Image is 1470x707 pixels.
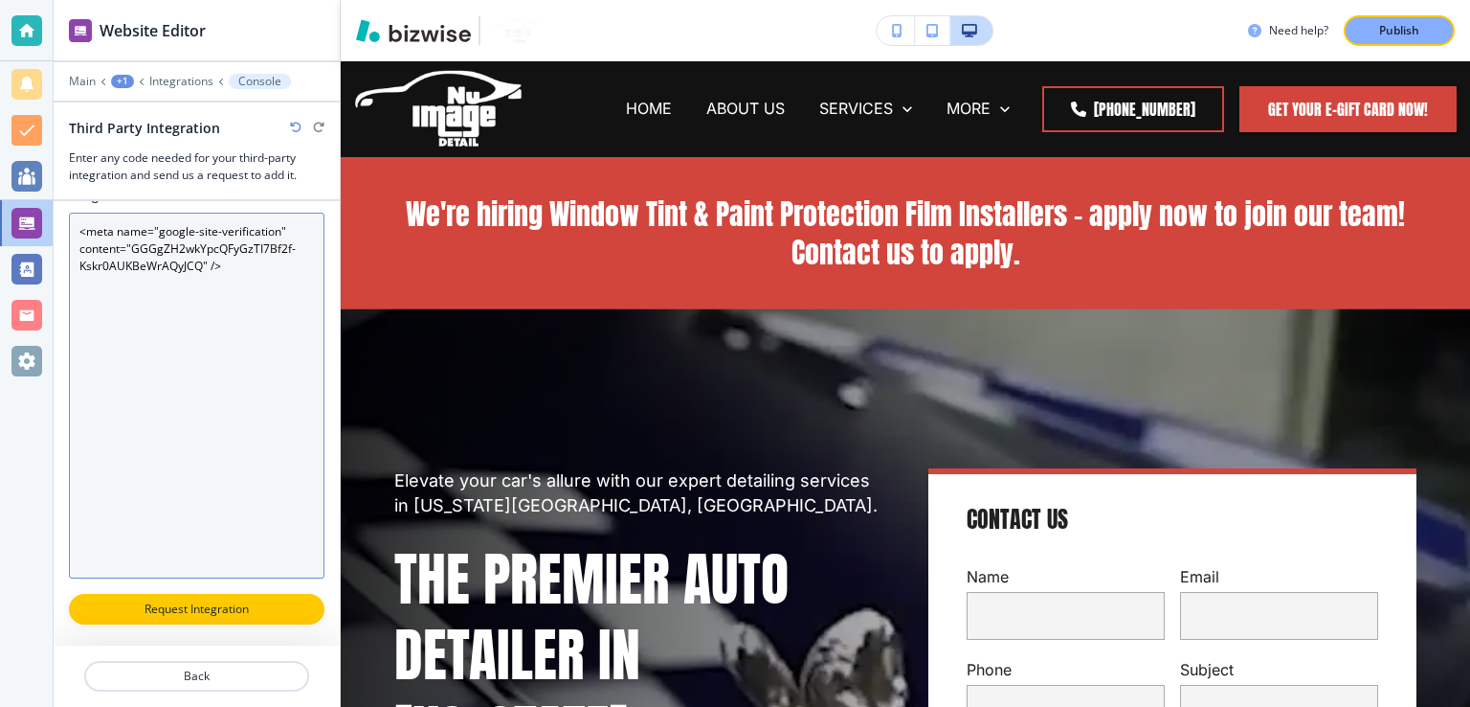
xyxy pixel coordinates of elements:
h2: Website Editor [100,19,206,42]
p: We're hiring Window Tint & Paint Protection Film Installers – apply now to join our team! Contact... [394,195,1416,272]
textarea: <meta name="google-site-verification" content="GGGgZH2wkYpcQFyGzTI7Bf2f-Kskr0AUKBeWrAQyJCQ" /> [69,213,324,579]
p: Phone [967,659,1165,681]
p: Email [1180,566,1378,588]
img: NU Image Detail [354,68,526,148]
img: Your Logo [488,18,540,42]
p: Publish [1379,22,1419,39]
h4: Contact Us [967,505,1068,536]
p: SERVICES [819,98,893,120]
a: [PHONE_NUMBER] [1042,86,1224,132]
button: Integrations [149,75,213,88]
p: Elevate your car's allure with our expert detailing services in [US_STATE][GEOGRAPHIC_DATA], [GEO... [394,468,882,518]
button: Console [229,74,291,89]
img: editor icon [69,19,92,42]
p: HOME [626,98,672,120]
h3: Need help? [1269,22,1328,39]
button: Request Integration [69,594,324,625]
button: +1 [111,75,134,88]
button: Publish [1344,15,1455,46]
a: Get Your E-Gift Card Now! [1239,86,1457,132]
p: MORE [947,98,991,120]
img: Bizwise Logo [356,19,471,42]
p: Request Integration [94,601,300,618]
p: Subject [1180,659,1378,681]
h2: Third Party Integration [69,118,220,138]
button: Main [69,75,96,88]
p: Back [86,668,307,685]
button: Back [84,661,309,692]
p: ABOUT US [706,98,785,120]
p: Console [238,75,281,88]
h3: Enter any code needed for your third-party integration and send us a request to add it. [69,149,324,184]
p: Name [967,566,1165,588]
